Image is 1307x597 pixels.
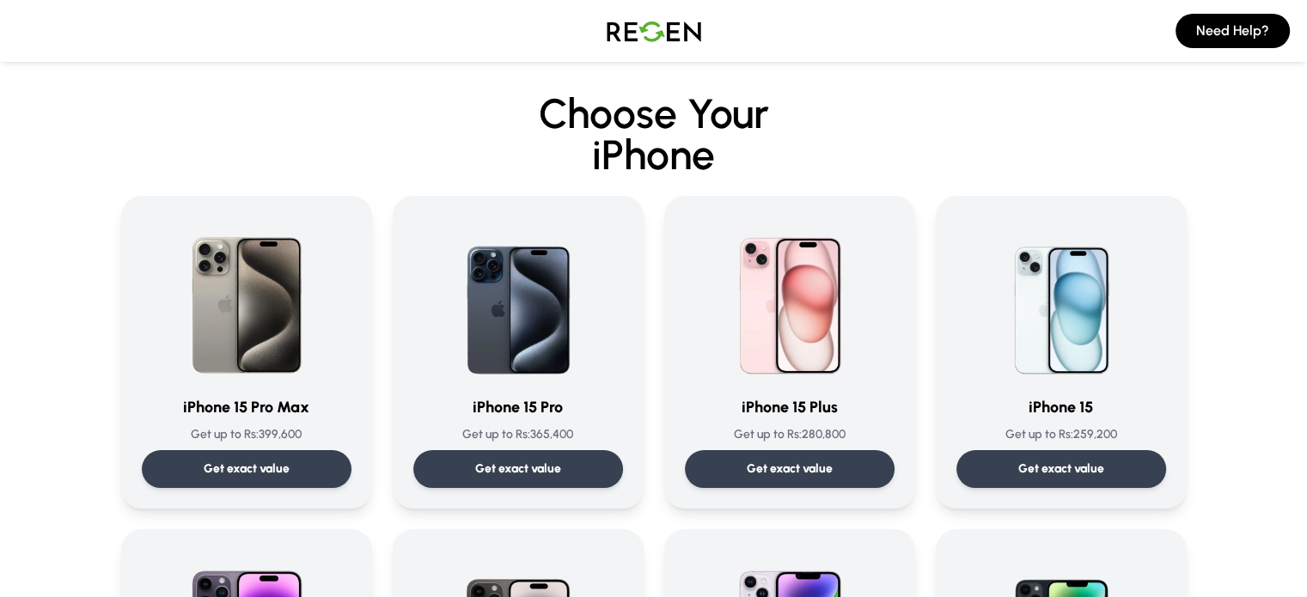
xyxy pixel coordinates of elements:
span: Choose Your [539,88,769,138]
h3: iPhone 15 Pro Max [142,395,351,419]
h3: iPhone 15 Pro [413,395,623,419]
button: Need Help? [1176,14,1290,48]
p: Get exact value [747,460,833,478]
img: Logo [594,7,714,55]
p: Get up to Rs: 259,200 [956,426,1166,443]
p: Get up to Rs: 399,600 [142,426,351,443]
img: iPhone 15 Pro [436,216,601,381]
p: Get up to Rs: 365,400 [413,426,623,443]
p: Get exact value [1018,460,1104,478]
img: iPhone 15 Plus [707,216,872,381]
p: Get exact value [204,460,290,478]
span: iPhone [121,134,1187,175]
p: Get exact value [475,460,561,478]
img: iPhone 15 Pro Max [164,216,329,381]
h3: iPhone 15 Plus [685,395,895,419]
p: Get up to Rs: 280,800 [685,426,895,443]
img: iPhone 15 [979,216,1144,381]
h3: iPhone 15 [956,395,1166,419]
